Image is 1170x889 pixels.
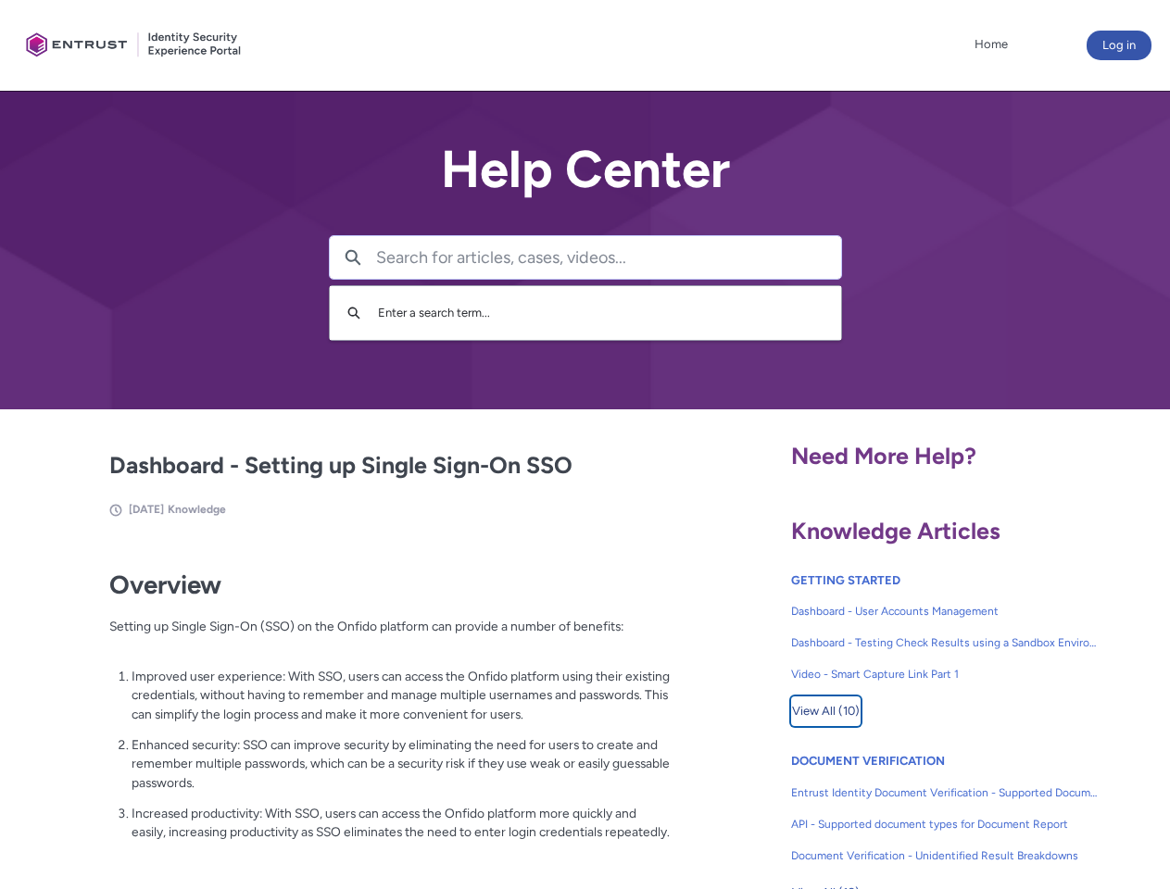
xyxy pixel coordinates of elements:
span: Document Verification - Unidentified Result Breakdowns [791,847,1099,864]
a: Video - Smart Capture Link Part 1 [791,658,1099,690]
p: Improved user experience: With SSO, users can access the Onfido platform using their existing cre... [132,667,671,724]
li: Knowledge [168,501,226,518]
h2: Dashboard - Setting up Single Sign-On SSO [109,448,671,483]
p: Enhanced security: SSO can improve security by eliminating the need for users to create and remem... [132,735,671,793]
span: Entrust Identity Document Verification - Supported Document type and size [791,784,1099,801]
strong: Overview [109,570,221,600]
span: View All (10) [792,697,860,725]
a: Dashboard - User Accounts Management [791,595,1099,627]
span: Dashboard - User Accounts Management [791,603,1099,620]
a: DOCUMENT VERIFICATION [791,754,945,768]
a: Home [970,31,1013,58]
span: Enter a search term... [378,306,490,319]
a: API - Supported document types for Document Report [791,808,1099,840]
span: Knowledge Articles [791,517,1000,545]
span: Need More Help? [791,442,976,470]
button: Log in [1087,31,1151,60]
a: Document Verification - Unidentified Result Breakdowns [791,840,1099,871]
h2: Help Center [329,141,842,198]
p: Setting up Single Sign-On (SSO) on the Onfido platform can provide a number of benefits: [109,617,671,655]
button: Search [339,295,369,331]
p: Increased productivity: With SSO, users can access the Onfido platform more quickly and easily, i... [132,804,671,842]
a: GETTING STARTED [791,573,900,587]
button: View All (10) [791,696,861,726]
button: Search [330,236,376,279]
span: [DATE] [129,503,164,516]
span: API - Supported document types for Document Report [791,816,1099,833]
span: Video - Smart Capture Link Part 1 [791,666,1099,682]
a: Dashboard - Testing Check Results using a Sandbox Environment [791,627,1099,658]
a: Entrust Identity Document Verification - Supported Document type and size [791,777,1099,808]
input: Search for articles, cases, videos... [376,236,841,279]
span: Dashboard - Testing Check Results using a Sandbox Environment [791,634,1099,651]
